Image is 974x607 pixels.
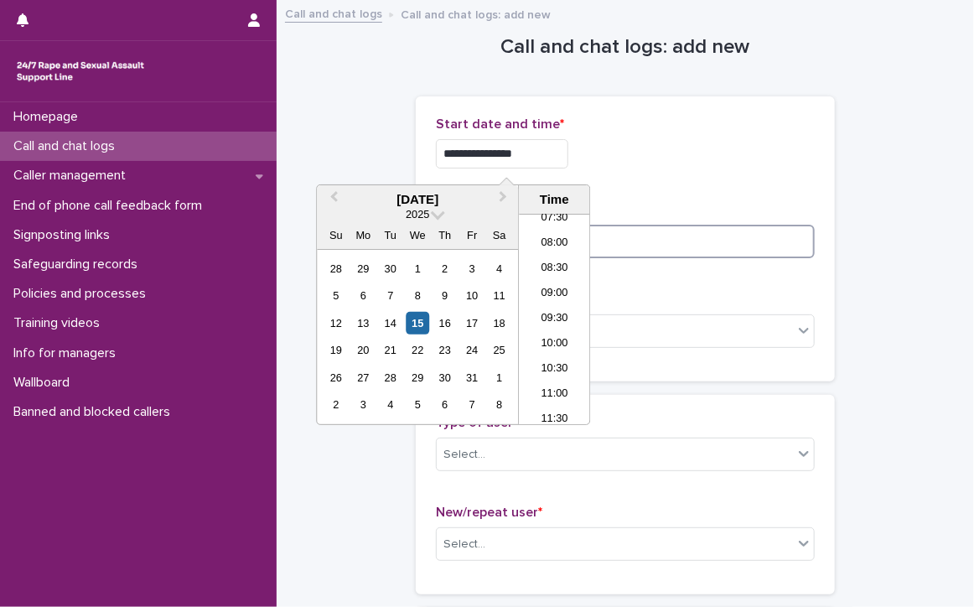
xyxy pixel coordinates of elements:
div: Choose Sunday, November 2nd, 2025 [324,393,347,416]
div: Choose Tuesday, September 30th, 2025 [379,257,402,280]
div: Choose Tuesday, October 7th, 2025 [379,284,402,307]
span: New/repeat user [436,506,542,519]
p: End of phone call feedback form [7,198,215,214]
div: Mo [352,224,375,246]
div: Choose Wednesday, November 5th, 2025 [407,393,429,416]
button: Previous Month [319,187,345,214]
p: Policies and processes [7,286,159,302]
div: Choose Tuesday, October 21st, 2025 [379,339,402,361]
div: Sa [488,224,510,246]
div: Choose Thursday, October 23rd, 2025 [433,339,456,361]
div: month 2025-10 [323,255,513,418]
div: Choose Monday, November 3rd, 2025 [352,393,375,416]
div: Fr [461,224,484,246]
p: Call and chat logs: add new [401,4,551,23]
div: Choose Friday, October 10th, 2025 [461,284,484,307]
li: 09:30 [519,307,590,332]
p: Safeguarding records [7,257,151,272]
div: Choose Wednesday, October 1st, 2025 [407,257,429,280]
div: Choose Wednesday, October 22nd, 2025 [407,339,429,361]
div: Choose Wednesday, October 15th, 2025 [407,312,429,335]
div: Choose Saturday, November 1st, 2025 [488,366,510,389]
div: Select... [443,536,485,553]
a: Call and chat logs [285,3,382,23]
button: Next Month [491,187,518,214]
p: Info for managers [7,345,129,361]
p: Caller management [7,168,139,184]
div: Tu [379,224,402,246]
div: Choose Friday, October 31st, 2025 [461,366,484,389]
div: Choose Wednesday, October 8th, 2025 [407,284,429,307]
div: Choose Monday, October 13th, 2025 [352,312,375,335]
div: Choose Thursday, October 9th, 2025 [433,284,456,307]
div: Select... [443,446,485,464]
div: Choose Friday, October 17th, 2025 [461,312,484,335]
span: Start date and time [436,117,564,131]
div: Choose Tuesday, October 28th, 2025 [379,366,402,389]
div: Choose Monday, October 27th, 2025 [352,366,375,389]
div: Choose Sunday, October 5th, 2025 [324,284,347,307]
div: Choose Wednesday, October 29th, 2025 [407,366,429,389]
div: Choose Saturday, October 4th, 2025 [488,257,510,280]
p: Signposting links [7,227,123,243]
span: 2025 [406,208,429,220]
p: Call and chat logs [7,138,128,154]
div: Choose Monday, September 29th, 2025 [352,257,375,280]
p: Training videos [7,315,113,331]
li: 07:30 [519,206,590,231]
li: 10:30 [519,357,590,382]
p: Homepage [7,109,91,125]
li: 11:00 [519,382,590,407]
div: Choose Sunday, October 19th, 2025 [324,339,347,361]
div: We [407,224,429,246]
div: Time [523,192,585,207]
li: 08:00 [519,231,590,257]
div: Choose Saturday, October 25th, 2025 [488,339,510,361]
p: Wallboard [7,375,83,391]
div: Choose Sunday, September 28th, 2025 [324,257,347,280]
div: Choose Sunday, October 12th, 2025 [324,312,347,335]
span: Type of user [436,416,517,429]
div: Choose Saturday, October 11th, 2025 [488,284,510,307]
li: 10:00 [519,332,590,357]
p: Banned and blocked callers [7,404,184,420]
div: Choose Sunday, October 26th, 2025 [324,366,347,389]
div: Choose Thursday, November 6th, 2025 [433,393,456,416]
div: Choose Thursday, October 16th, 2025 [433,312,456,335]
div: Choose Thursday, October 2nd, 2025 [433,257,456,280]
div: Choose Thursday, October 30th, 2025 [433,366,456,389]
div: Choose Saturday, November 8th, 2025 [488,393,510,416]
div: Choose Friday, November 7th, 2025 [461,393,484,416]
h1: Call and chat logs: add new [416,35,835,60]
li: 11:30 [519,407,590,433]
li: 08:30 [519,257,590,282]
div: Th [433,224,456,246]
div: Su [324,224,347,246]
div: Choose Friday, October 3rd, 2025 [461,257,484,280]
div: Choose Saturday, October 18th, 2025 [488,312,510,335]
div: Choose Monday, October 20th, 2025 [352,339,375,361]
div: Choose Tuesday, October 14th, 2025 [379,312,402,335]
li: 09:00 [519,282,590,307]
div: Choose Friday, October 24th, 2025 [461,339,484,361]
div: [DATE] [317,192,518,207]
div: Choose Monday, October 6th, 2025 [352,284,375,307]
div: Choose Tuesday, November 4th, 2025 [379,393,402,416]
img: rhQMoQhaT3yELyF149Cw [13,54,148,88]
